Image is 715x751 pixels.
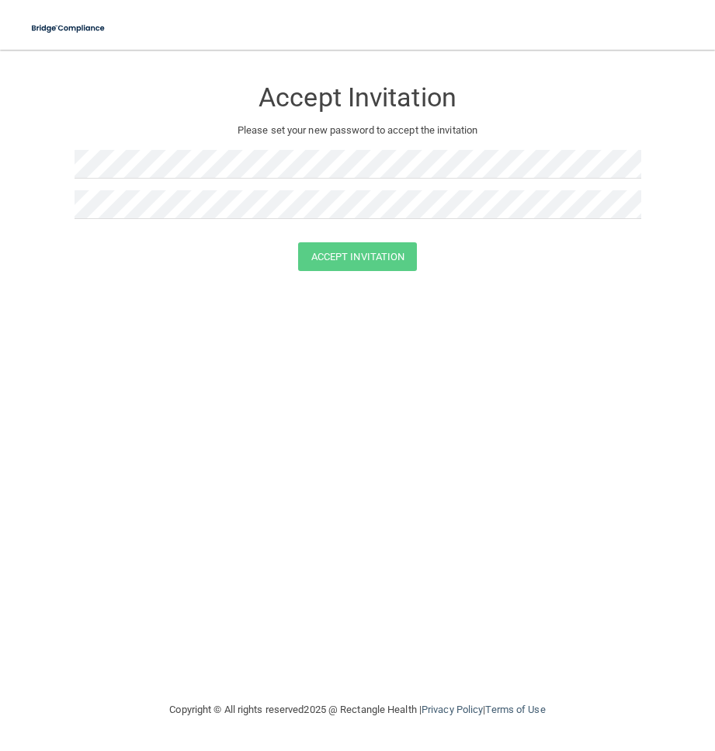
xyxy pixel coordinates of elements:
[75,83,641,112] h3: Accept Invitation
[23,12,114,44] img: bridge_compliance_login_screen.278c3ca4.svg
[485,704,545,715] a: Terms of Use
[298,242,418,271] button: Accept Invitation
[75,685,641,735] div: Copyright © All rights reserved 2025 @ Rectangle Health | |
[422,704,483,715] a: Privacy Policy
[86,121,630,140] p: Please set your new password to accept the invitation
